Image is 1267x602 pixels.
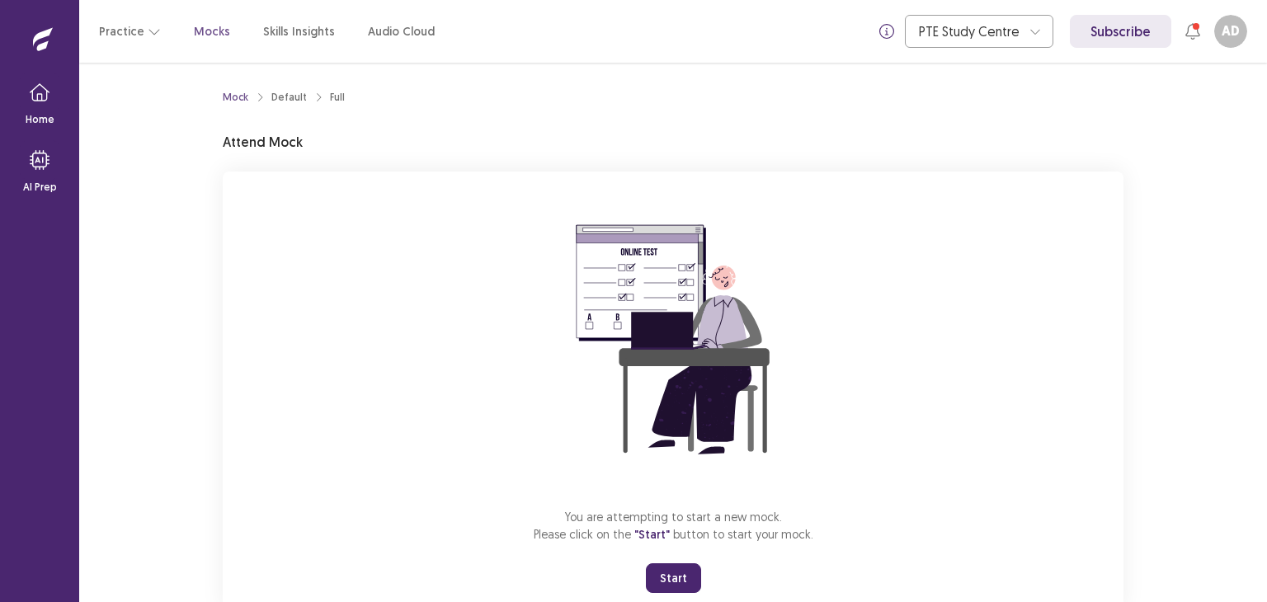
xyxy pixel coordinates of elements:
[271,90,307,105] div: Default
[223,90,248,105] a: Mock
[26,112,54,127] p: Home
[330,90,345,105] div: Full
[263,23,335,40] a: Skills Insights
[1214,15,1247,48] button: AD
[23,180,57,195] p: AI Prep
[525,191,822,488] img: attend-mock
[634,527,670,542] span: "Start"
[368,23,435,40] a: Audio Cloud
[534,508,813,543] p: You are attempting to start a new mock. Please click on the button to start your mock.
[646,563,701,593] button: Start
[223,90,345,105] nav: breadcrumb
[99,16,161,46] button: Practice
[194,23,230,40] a: Mocks
[1070,15,1171,48] a: Subscribe
[872,16,902,46] button: info
[919,16,1021,47] div: PTE Study Centre
[223,132,303,152] p: Attend Mock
